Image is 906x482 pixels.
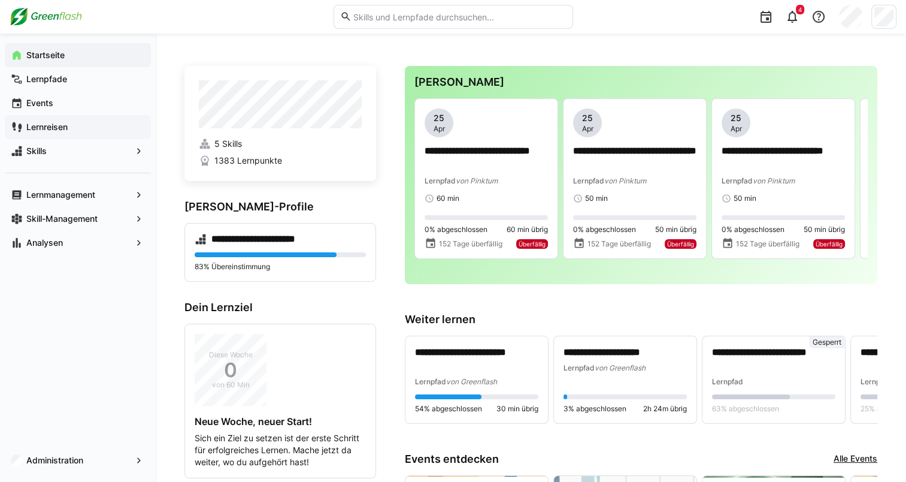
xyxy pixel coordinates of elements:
[434,112,444,124] span: 25
[519,240,546,248] span: Überfällig
[434,124,445,134] span: Apr
[731,112,741,124] span: 25
[214,155,282,167] span: 1383 Lernpunkte
[753,176,795,185] span: von Pinktum
[415,377,446,386] span: Lernpfad
[722,225,784,234] span: 0% abgeschlossen
[195,432,366,468] p: Sich ein Ziel zu setzen ist der erste Schritt für erfolgreiches Lernen. Mache jetzt da weiter, wo...
[643,404,687,414] span: 2h 24m übrig
[214,138,242,150] span: 5 Skills
[722,176,753,185] span: Lernpfad
[195,262,366,272] p: 83% Übereinstimmung
[595,363,646,372] span: von Greenflash
[199,138,362,150] a: 5 Skills
[405,313,877,326] h3: Weiter lernen
[582,112,593,124] span: 25
[425,225,487,234] span: 0% abgeschlossen
[415,404,482,414] span: 54% abgeschlossen
[456,176,498,185] span: von Pinktum
[405,453,499,466] h3: Events entdecken
[731,124,742,134] span: Apr
[195,415,366,427] h4: Neue Woche, neuer Start!
[352,11,566,22] input: Skills und Lernpfade durchsuchen…
[712,377,743,386] span: Lernpfad
[446,377,497,386] span: von Greenflash
[798,6,802,13] span: 4
[655,225,696,234] span: 50 min übrig
[736,239,799,249] span: 152 Tage überfällig
[587,239,651,249] span: 152 Tage überfällig
[563,404,626,414] span: 3% abgeschlossen
[604,176,646,185] span: von Pinktum
[585,194,608,203] span: 50 min
[184,200,376,213] h3: [PERSON_NAME]-Profile
[813,338,841,347] span: Gesperrt
[184,301,376,314] h3: Dein Lernziel
[573,225,636,234] span: 0% abgeschlossen
[712,404,779,414] span: 63% abgeschlossen
[834,453,877,466] a: Alle Events
[439,239,502,249] span: 152 Tage überfällig
[563,363,595,372] span: Lernpfad
[425,176,456,185] span: Lernpfad
[582,124,593,134] span: Apr
[667,240,694,248] span: Überfällig
[507,225,548,234] span: 60 min übrig
[496,404,538,414] span: 30 min übrig
[414,76,868,89] h3: [PERSON_NAME]
[860,377,892,386] span: Lernpfad
[437,194,459,203] span: 60 min
[734,194,756,203] span: 50 min
[573,176,604,185] span: Lernpfad
[804,225,845,234] span: 50 min übrig
[816,240,843,248] span: Überfällig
